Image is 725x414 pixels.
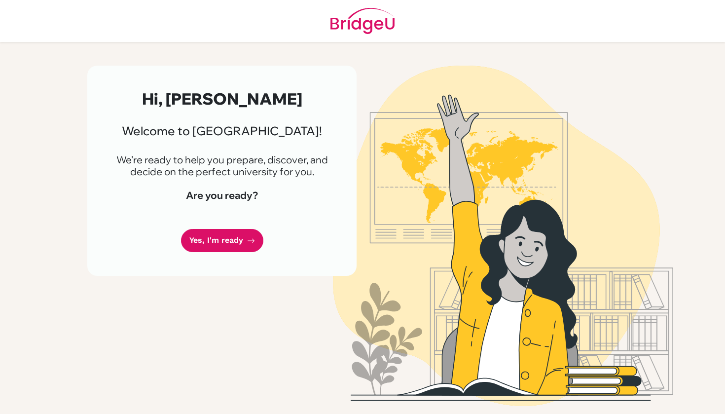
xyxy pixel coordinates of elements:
h3: Welcome to [GEOGRAPHIC_DATA]! [111,124,333,138]
h2: Hi, [PERSON_NAME] [111,89,333,108]
h4: Are you ready? [111,189,333,201]
p: We're ready to help you prepare, discover, and decide on the perfect university for you. [111,154,333,178]
a: Yes, I'm ready [181,229,263,252]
